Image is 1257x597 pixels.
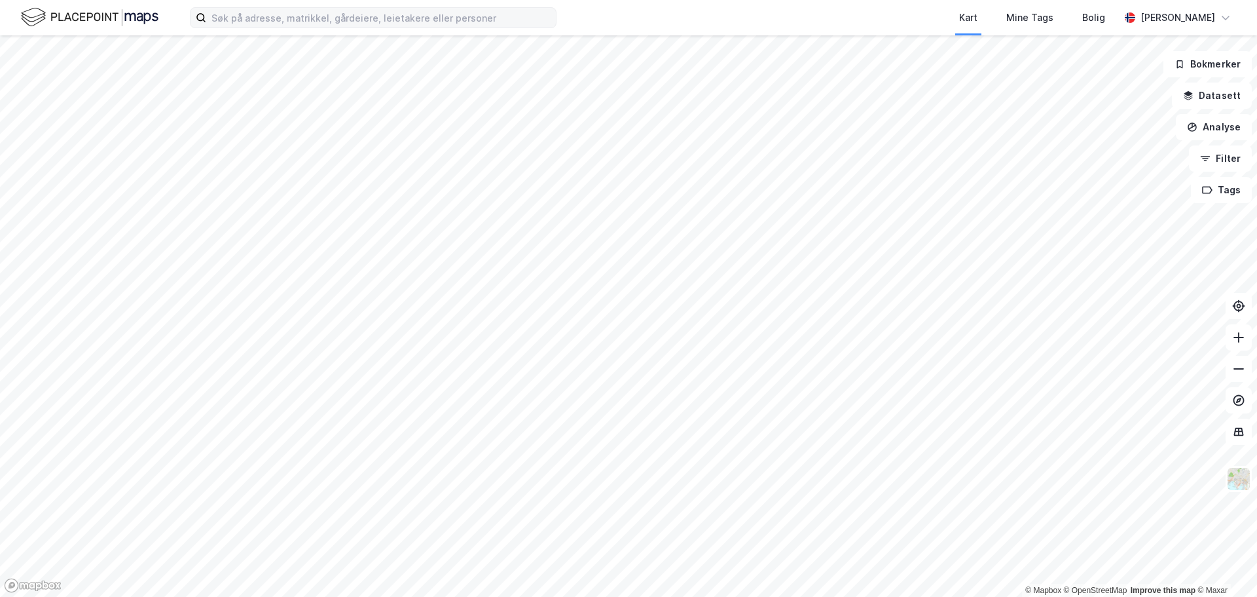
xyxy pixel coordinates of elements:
a: Improve this map [1131,586,1195,595]
input: Søk på adresse, matrikkel, gårdeiere, leietakere eller personer [206,8,556,28]
button: Bokmerker [1163,51,1252,77]
button: Tags [1191,177,1252,203]
a: OpenStreetMap [1064,586,1127,595]
button: Datasett [1172,83,1252,109]
a: Mapbox [1025,586,1061,595]
a: Mapbox homepage [4,578,62,593]
iframe: Chat Widget [1192,534,1257,597]
img: logo.f888ab2527a4732fd821a326f86c7f29.svg [21,6,158,29]
img: Z [1226,467,1251,491]
div: Bolig [1082,10,1105,26]
button: Filter [1189,145,1252,172]
div: Kontrollprogram for chat [1192,534,1257,597]
div: Mine Tags [1006,10,1053,26]
div: [PERSON_NAME] [1140,10,1215,26]
div: Kart [959,10,977,26]
button: Analyse [1176,114,1252,140]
